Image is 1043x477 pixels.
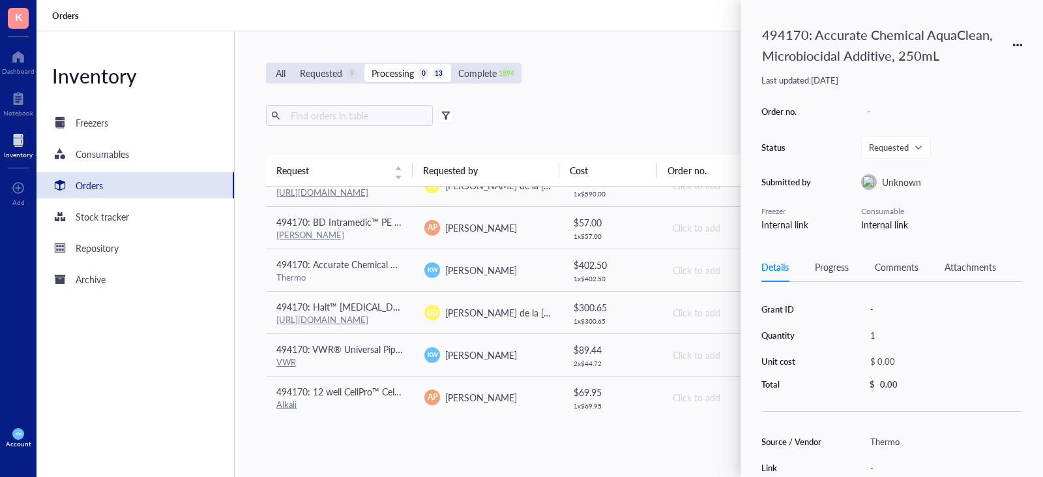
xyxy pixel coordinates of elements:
[37,235,234,261] a: Repository
[4,130,33,159] a: Inventory
[12,198,25,206] div: Add
[52,10,81,22] a: Orders
[266,155,413,186] th: Request
[427,266,437,275] span: KW
[76,115,108,130] div: Freezers
[418,68,429,79] div: 0
[286,106,428,125] input: Find orders in table
[266,63,521,84] div: segmented control
[2,46,35,75] a: Dashboard
[413,155,559,186] th: Requested by
[574,402,650,410] div: 1 x $ 69.95
[76,241,119,255] div: Repository
[761,142,814,153] div: Status
[661,376,809,418] td: Click to add
[657,155,804,186] th: Order no.
[673,305,799,320] div: Click to add
[433,68,444,79] div: 13
[661,249,809,291] td: Click to add
[761,260,789,274] div: Details
[276,343,463,356] span: 494170: VWR® Universal Pipette Tips (200uL)
[761,462,828,474] div: Link
[880,378,898,390] div: 0.00
[276,258,561,271] span: 494170: Accurate Chemical AquaClean, Microbiocidal Additive, 250mL
[673,221,799,235] div: Click to add
[372,66,414,80] div: Processing
[445,391,517,404] span: [PERSON_NAME]
[276,385,576,398] span: 494170: 12 well CellPro™ Cell Culture Plates with Lids, Flat Bottom, Sterile
[559,155,657,186] th: Cost
[673,390,799,405] div: Click to add
[574,317,650,325] div: 1 x $ 300.65
[756,21,1005,69] div: 494170: Accurate Chemical AquaClean, Microbiocidal Additive, 250mL
[574,300,650,315] div: $ 300.65
[276,66,286,80] div: All
[445,179,613,192] span: [PERSON_NAME] de la [PERSON_NAME]
[445,264,517,277] span: [PERSON_NAME]
[761,436,828,448] div: Source / Vendor
[76,272,106,286] div: Archive
[276,398,297,410] a: Alkali
[3,109,33,117] div: Notebook
[37,63,234,89] div: Inventory
[574,258,650,272] div: $ 402.50
[428,392,437,403] span: AP
[574,232,650,240] div: 1 x $ 57.00
[861,206,1022,217] div: Consumable
[661,333,809,376] td: Click to add
[346,68,357,79] div: 9
[276,215,583,228] span: 494170: BD Intramedic™ PE Tubing 0.015 in., 1.09 mm, 10 ft., PE 20 Tubing
[37,141,234,167] a: Consumables
[869,142,920,153] span: Requested
[574,360,650,367] div: 2 x $ 44.72
[458,66,497,80] div: Complete
[882,176,921,189] span: Unknown
[3,88,33,117] a: Notebook
[864,459,1022,477] div: -
[428,222,437,234] span: AP
[4,151,33,159] div: Inventory
[300,66,342,80] div: Requested
[15,431,22,436] span: KW
[574,385,650,399] div: $ 69.95
[574,215,650,230] div: $ 57.00
[861,217,1022,232] div: Internal link
[864,433,1022,451] div: Thermo
[761,106,814,117] div: Order no.
[661,291,809,333] td: Click to add
[76,178,103,192] div: Orders
[761,176,814,188] div: Submitted by
[815,260,849,274] div: Progress
[864,352,1017,371] div: $ 0.00
[574,275,650,283] div: 1 x $ 402.50
[945,260,996,274] div: Attachments
[276,313,368,326] a: [URL][DOMAIN_NAME]
[761,356,828,367] div: Unit cost
[445,221,517,234] span: [PERSON_NAME]
[761,206,814,217] div: Freezer
[574,343,650,357] div: $ 89.44
[427,180,437,191] span: DD
[864,300,1022,318] div: -
[37,110,234,136] a: Freezers
[761,217,814,232] div: Internal link
[574,190,650,198] div: 1 x $ 590.00
[445,306,613,319] span: [PERSON_NAME] de la [PERSON_NAME]
[276,300,583,313] span: 494170: Halt™ [MEDICAL_DATA] and Phosphatase Inhibitor Cocktail (100X)
[276,163,387,177] span: Request
[37,172,234,198] a: Orders
[427,350,437,360] span: KW
[761,378,828,390] div: Total
[864,326,1022,345] div: 1
[276,356,296,368] a: VWR
[761,303,828,315] div: Grant ID
[501,68,512,79] div: 1894
[862,175,876,189] img: dashboard
[37,204,234,230] a: Stock tracker
[276,186,368,198] a: [URL][DOMAIN_NAME]
[761,330,828,341] div: Quantity
[673,348,799,362] div: Click to add
[870,378,875,390] div: $
[661,206,809,249] td: Click to add
[445,348,517,362] span: [PERSON_NAME]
